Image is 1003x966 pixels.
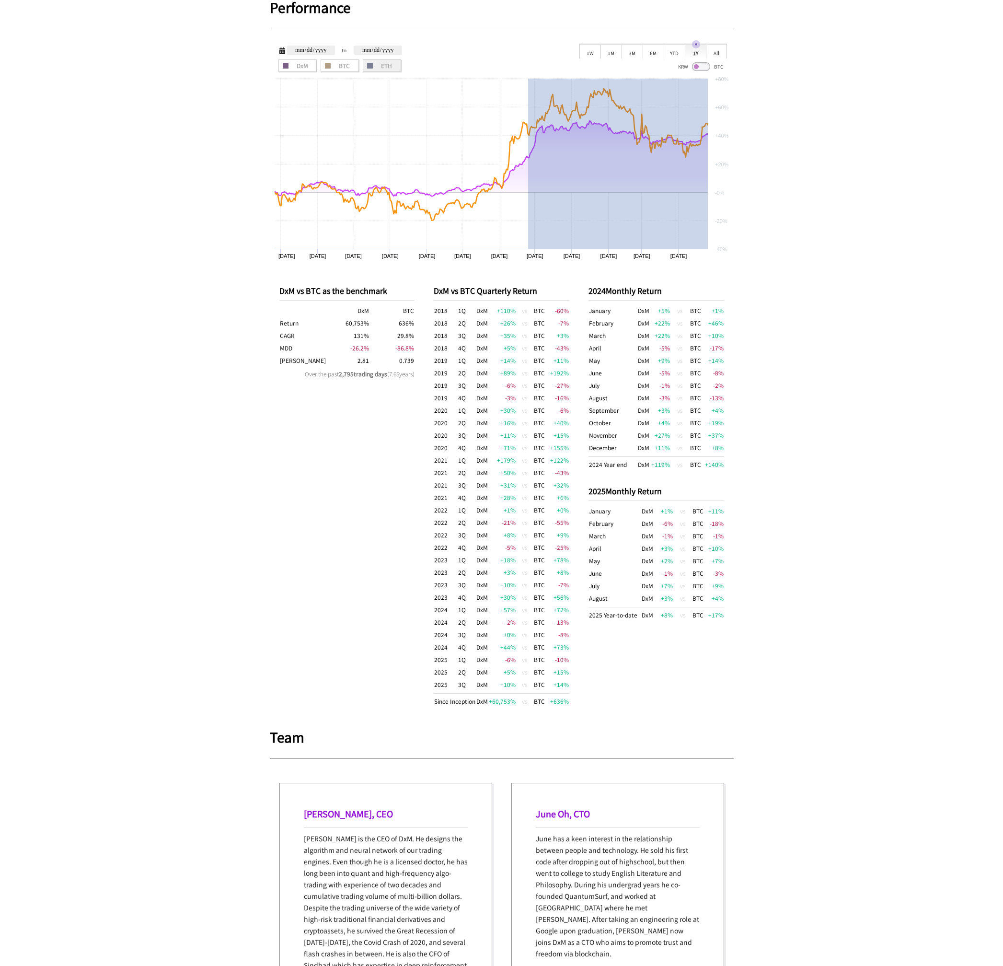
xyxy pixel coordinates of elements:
[715,246,727,252] text: -40%
[715,76,729,82] text: +80%
[673,542,692,555] td: vs
[651,317,670,329] td: +22 %
[488,504,516,516] td: +1 %
[369,329,415,342] td: 29.8 %
[654,505,673,517] td: +1 %
[458,404,476,417] td: 1Q
[588,530,641,542] td: March
[488,317,516,329] td: +26 %
[516,304,533,317] td: vs
[476,479,488,491] td: DxM
[533,317,545,329] td: BTC
[545,404,569,417] td: -6 %
[458,429,476,442] td: 3Q
[533,466,545,479] td: BTC
[704,417,724,429] td: +19 %
[458,529,476,541] td: 3Q
[588,367,636,379] td: June
[636,342,651,354] td: DxM
[366,63,398,69] span: ETH
[692,530,705,542] td: BTC
[588,392,636,404] td: August
[369,354,415,367] td: 0.739
[654,542,673,555] td: +3 %
[704,354,724,367] td: +14 %
[533,354,545,367] td: BTC
[670,442,690,457] td: vs
[516,529,533,541] td: vs
[579,44,600,58] div: 1W
[279,329,324,342] th: Compound Annual Growth Rate
[704,317,724,329] td: +46 %
[434,404,458,417] td: 2020
[670,379,690,392] td: vs
[434,516,458,529] td: 2022
[588,354,636,367] td: May
[704,379,724,392] td: -2 %
[636,429,651,442] td: DxM
[705,505,724,517] td: +11 %
[345,253,362,259] text: [DATE]
[651,442,670,457] td: +11 %
[670,457,690,471] td: vs
[705,517,724,530] td: -18 %
[641,542,655,555] td: DxM
[434,392,458,404] td: 2019
[588,329,636,342] td: March
[705,542,724,555] td: +10 %
[673,505,692,517] td: vs
[488,529,516,541] td: +8 %
[588,317,636,329] td: February
[476,454,488,466] td: DxM
[476,466,488,479] td: DxM
[704,329,724,342] td: +10 %
[516,442,533,454] td: vs
[309,253,326,259] text: [DATE]
[279,285,415,296] p: DxM vs BTC as the benchmark
[690,442,704,457] td: BTC
[545,479,569,491] td: +32 %
[434,354,458,367] td: 2019
[636,354,651,367] td: DxM
[476,329,488,342] td: DxM
[476,404,488,417] td: DxM
[704,442,724,457] td: +8 %
[636,442,651,457] td: DxM
[704,404,724,417] td: +4 %
[654,517,673,530] td: -6 %
[545,466,569,479] td: -43 %
[715,162,729,167] text: +20%
[488,491,516,504] td: +28 %
[339,370,387,378] span: 2,795 trading days
[690,392,704,404] td: BTC
[434,379,458,392] td: 2019
[704,367,724,379] td: -8 %
[690,354,704,367] td: BTC
[588,485,724,497] p: 2025 Monthly Return
[324,354,369,367] td: 2.81
[458,554,476,566] td: 1Q
[434,442,458,454] td: 2020
[633,253,650,259] text: [DATE]
[491,253,507,259] text: [DATE]
[369,317,415,329] td: 636 %
[545,504,569,516] td: +0 %
[488,367,516,379] td: +89 %
[458,354,476,367] td: 1Q
[458,541,476,554] td: 4Q
[715,190,725,196] text: -0%
[636,392,651,404] td: DxM
[636,329,651,342] td: DxM
[563,253,580,259] text: [DATE]
[545,317,569,329] td: -7 %
[670,429,690,442] td: vs
[588,379,636,392] td: July
[516,342,533,354] td: vs
[458,317,476,329] td: 2Q
[434,554,458,566] td: 2023
[488,541,516,554] td: -5 %
[533,442,545,454] td: BTC
[641,530,655,542] td: DxM
[664,44,685,58] div: YTD
[516,392,533,404] td: vs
